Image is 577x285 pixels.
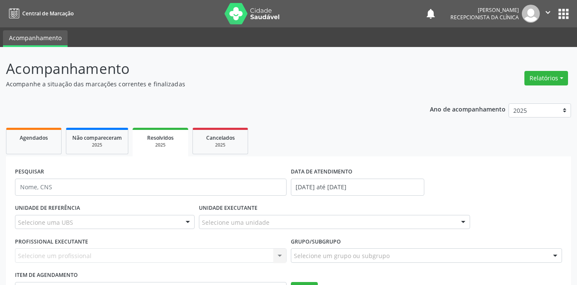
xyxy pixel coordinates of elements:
[15,179,287,196] input: Nome, CNS
[543,8,553,17] i: 
[18,218,73,227] span: Selecione uma UBS
[199,202,257,215] label: UNIDADE EXECUTANTE
[15,202,80,215] label: UNIDADE DE REFERÊNCIA
[6,58,402,79] p: Acompanhamento
[6,6,74,21] a: Central de Marcação
[206,134,235,141] span: Cancelados
[15,165,44,179] label: PESQUISAR
[15,235,88,248] label: PROFISSIONAL EXECUTANTE
[202,218,269,227] span: Selecione uma unidade
[72,134,122,141] span: Não compareceram
[147,134,174,141] span: Resolvidos
[22,10,74,17] span: Central de Marcação
[430,103,506,114] p: Ano de acompanhamento
[524,71,568,85] button: Relatórios
[139,142,182,148] div: 2025
[20,134,48,141] span: Agendados
[72,142,122,148] div: 2025
[522,5,540,23] img: img
[6,79,402,88] p: Acompanhe a situação das marcações correntes e finalizadas
[199,142,242,148] div: 2025
[540,5,556,23] button: 
[556,6,571,21] button: apps
[3,30,68,47] a: Acompanhamento
[450,14,519,21] span: Recepcionista da clínica
[291,235,341,248] label: Grupo/Subgrupo
[425,8,437,20] button: notifications
[450,6,519,14] div: [PERSON_NAME]
[294,251,390,260] span: Selecione um grupo ou subgrupo
[291,179,424,196] input: Selecione um intervalo
[15,269,78,282] label: Item de agendamento
[291,165,352,179] label: DATA DE ATENDIMENTO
